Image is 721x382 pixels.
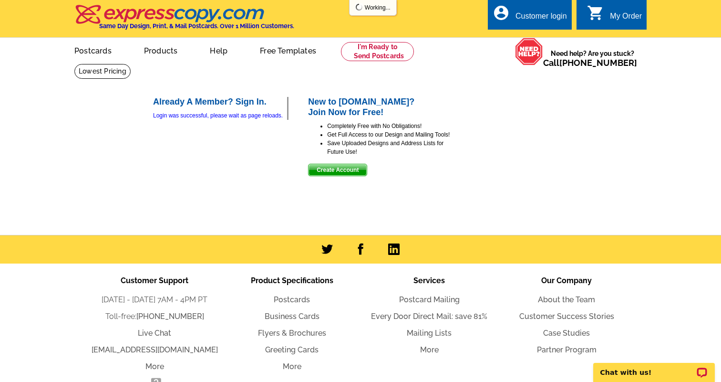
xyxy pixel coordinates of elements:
button: Create Account [308,164,367,176]
a: Postcards [59,39,127,61]
a: account_circle Customer login [493,11,567,22]
i: account_circle [493,4,510,21]
div: My Order [610,12,642,25]
a: Case Studies [543,329,590,338]
li: Toll-free: [86,311,223,322]
a: Products [129,39,193,61]
span: Customer Support [121,276,188,285]
h4: Same Day Design, Print, & Mail Postcards. Over 1 Million Customers. [99,22,294,30]
a: About the Team [538,295,595,304]
a: Flyers & Brochures [258,329,326,338]
img: help [515,38,543,65]
a: More [283,362,301,371]
a: More [145,362,164,371]
h2: Already A Member? Sign In. [153,97,287,107]
a: [PHONE_NUMBER] [136,312,204,321]
i: shopping_cart [587,4,604,21]
li: [DATE] - [DATE] 7AM - 4PM PT [86,294,223,306]
a: Mailing Lists [407,329,452,338]
a: Postcard Mailing [399,295,460,304]
span: Create Account [309,164,367,176]
a: Help [195,39,243,61]
a: [PHONE_NUMBER] [559,58,637,68]
a: More [420,345,439,354]
li: Get Full Access to our Design and Mailing Tools! [327,130,451,139]
span: Call [543,58,637,68]
span: Services [413,276,445,285]
span: Our Company [541,276,592,285]
iframe: LiveChat chat widget [587,352,721,382]
a: Free Templates [245,39,331,61]
li: Save Uploaded Designs and Address Lists for Future Use! [327,139,451,156]
a: shopping_cart My Order [587,11,642,22]
div: Customer login [515,12,567,25]
a: Same Day Design, Print, & Mail Postcards. Over 1 Million Customers. [74,11,294,30]
h2: New to [DOMAIN_NAME]? Join Now for Free! [308,97,451,117]
a: Greeting Cards [265,345,319,354]
a: Customer Success Stories [519,312,614,321]
img: loading... [355,3,363,11]
a: Every Door Direct Mail: save 81% [371,312,487,321]
a: Live Chat [138,329,171,338]
span: Product Specifications [251,276,333,285]
a: Partner Program [537,345,597,354]
span: Need help? Are you stuck? [543,49,642,68]
div: Login was successful, please wait as page reloads. [153,111,287,120]
a: [EMAIL_ADDRESS][DOMAIN_NAME] [92,345,218,354]
a: Business Cards [265,312,319,321]
li: Completely Free with No Obligations! [327,122,451,130]
a: Postcards [274,295,310,304]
